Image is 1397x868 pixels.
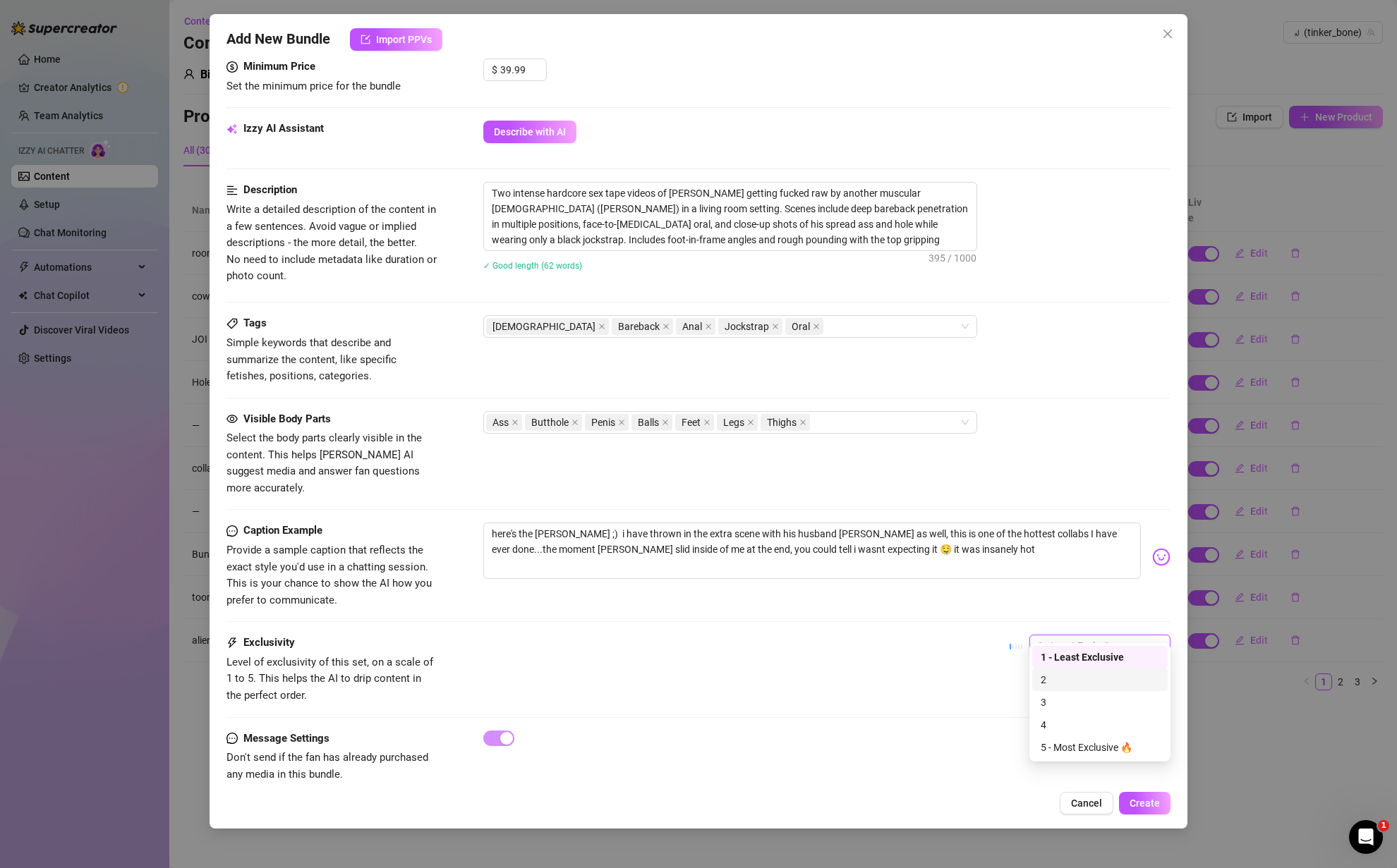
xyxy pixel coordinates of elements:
[675,414,714,431] span: Feet
[662,419,669,426] span: close
[1071,797,1102,809] span: Cancel
[226,635,238,652] span: thunderbolt
[243,732,329,745] strong: Message Settings
[631,414,672,431] span: Balls
[1038,635,1162,656] span: 1 - Least Exclusive
[243,636,295,649] strong: Exclusivity
[1156,28,1179,39] span: Close
[792,319,810,334] span: Oral
[682,319,702,334] span: Anal
[1032,736,1168,759] div: 5 - Most Exclusive 🔥
[1041,649,1159,665] div: 1 - Least Exclusive
[512,419,519,426] span: close
[1032,668,1168,691] div: 2
[226,203,437,282] span: Write a detailed description of the content in a few sentences. Avoid vague or implied descriptio...
[243,122,324,135] strong: Izzy AI Assistant
[591,415,615,430] span: Penis
[772,323,779,330] span: close
[243,60,315,73] strong: Minimum Price
[525,414,582,431] span: Butthole
[494,126,566,137] span: Describe with AI
[813,323,820,330] span: close
[226,28,330,51] span: Add New Bundle
[618,319,660,334] span: Bareback
[682,415,701,430] span: Feet
[1119,792,1171,814] button: Create
[226,731,238,747] span: message
[1378,820,1389,831] span: 1
[1032,691,1168,714] div: 3
[492,319,595,334] span: [DEMOGRAPHIC_DATA]
[571,419,579,426] span: close
[486,414,522,431] span: Ass
[226,80,401,92] span: Set the minimum price for the bundle
[1152,548,1171,566] img: svg%3e
[1032,714,1168,736] div: 4
[483,121,576,143] button: Describe with AI
[243,412,331,425] strong: Visible Body Parts
[799,419,806,426] span: close
[531,415,569,430] span: Butthole
[598,323,605,330] span: close
[1162,28,1173,39] span: close
[612,318,673,335] span: Bareback
[1060,792,1113,814] button: Cancel
[350,28,442,51] button: Import PPVs
[376,34,432,45] span: Import PPVs
[243,317,267,329] strong: Tags
[486,318,609,335] span: Gay
[243,183,297,196] strong: Description
[361,35,370,44] span: import
[747,419,754,426] span: close
[226,413,238,424] span: eye
[785,318,823,335] span: Oral
[226,656,433,702] span: Level of exclusivity of this set, on a scale of 1 to 5. This helps the AI to drip content in the ...
[226,751,428,781] span: Don't send if the fan has already purchased any media in this bundle.
[243,524,322,537] strong: Caption Example
[718,318,782,335] span: Jockstrap
[705,323,712,330] span: close
[1041,717,1159,733] div: 4
[703,419,710,426] span: close
[226,318,238,329] span: tag
[767,415,797,430] span: Thighs
[1041,672,1159,687] div: 2
[226,432,422,494] span: Select the body parts clearly visible in the content. This helps [PERSON_NAME] AI suggest media a...
[1041,740,1159,755] div: 5 - Most Exclusive 🔥
[761,414,810,431] span: Thighs
[717,414,758,431] span: Legs
[483,522,1141,579] textarea: here's the [PERSON_NAME] ;) i have thrown in the extra scene with his husband [PERSON_NAME] as we...
[585,414,629,431] span: Penis
[226,336,397,382] span: Simple keywords that describe and summarize the content, like specific fetishes, positions, categ...
[1130,797,1160,809] span: Create
[226,59,238,75] span: dollar
[638,415,659,430] span: Balls
[663,323,670,330] span: close
[618,419,625,426] span: close
[676,318,715,335] span: Anal
[484,183,976,250] textarea: Two intense hardcore sex tape videos of [PERSON_NAME] getting fucked raw by another muscular [DEM...
[226,544,432,606] span: Provide a sample caption that reflects the exact style you'd use in a chatting session. This is y...
[483,261,582,271] span: ✓ Good length (62 words)
[1032,646,1168,668] div: 1 - Least Exclusive
[723,415,744,430] span: Legs
[1041,695,1159,710] div: 3
[226,182,238,199] span: align-left
[1156,23,1179,45] button: Close
[725,319,769,334] span: Jockstrap
[1349,820,1383,854] iframe: Intercom live chat
[492,415,509,430] span: Ass
[226,522,238,539] span: message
